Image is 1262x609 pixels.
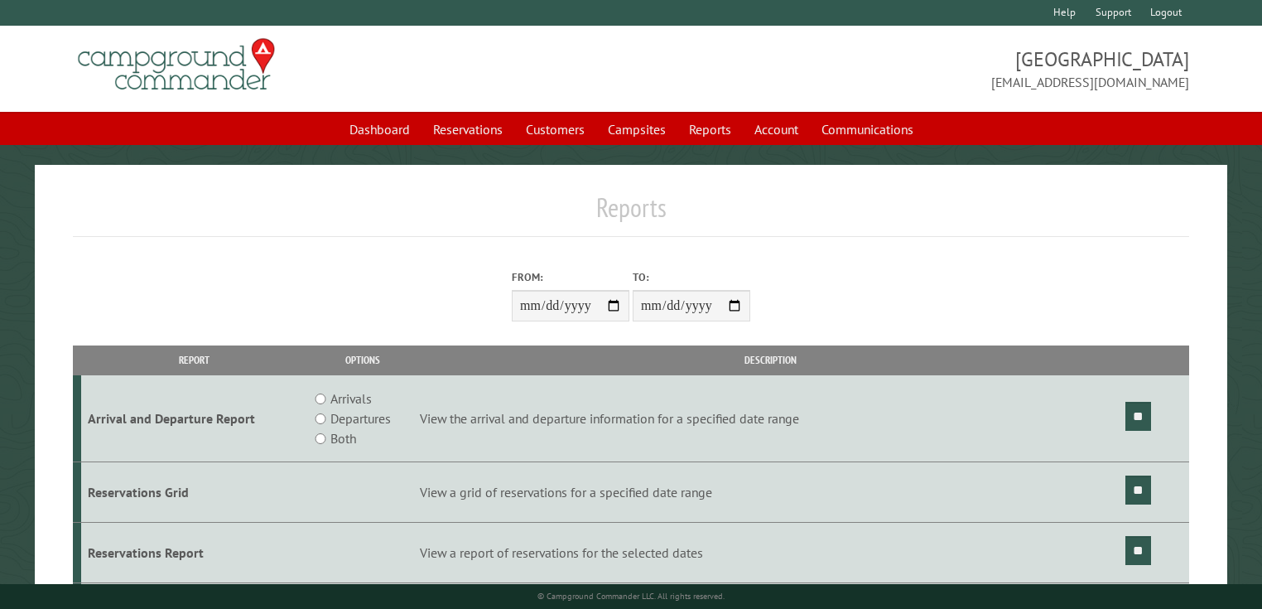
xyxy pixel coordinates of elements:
span: [GEOGRAPHIC_DATA] [EMAIL_ADDRESS][DOMAIN_NAME] [631,46,1189,92]
label: To: [633,269,750,285]
label: Departures [330,408,391,428]
small: © Campground Commander LLC. All rights reserved. [537,591,725,602]
h1: Reports [73,191,1190,237]
label: Both [330,428,356,448]
td: Reservations Report [81,522,308,582]
a: Reports [679,114,741,145]
label: From: [512,269,629,285]
th: Description [417,346,1123,375]
a: Communications [812,114,923,145]
td: View the arrival and departure information for a specified date range [417,375,1123,462]
th: Options [308,346,418,375]
label: Arrivals [330,389,372,408]
a: Campsites [598,114,676,145]
img: Campground Commander [73,32,280,97]
td: Arrival and Departure Report [81,375,308,462]
a: Account [744,114,808,145]
th: Report [81,346,308,375]
td: View a grid of reservations for a specified date range [417,462,1123,523]
a: Reservations [423,114,513,145]
td: Reservations Grid [81,462,308,523]
a: Dashboard [340,114,420,145]
td: View a report of reservations for the selected dates [417,522,1123,582]
a: Customers [516,114,595,145]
